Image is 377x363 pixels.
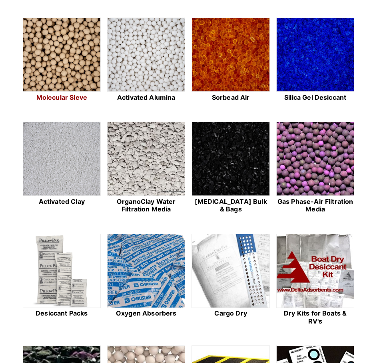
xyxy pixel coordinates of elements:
a: Activated Clay [23,122,101,214]
h2: Gas Phase-Air Filtration Media [276,198,354,213]
a: Silica Gel Desiccant [276,18,354,103]
h2: Sorbead Air [191,94,269,101]
h2: Dry Kits for Boats & RV's [276,310,354,325]
h2: Activated Clay [23,198,101,205]
a: Sorbead Air [191,18,269,103]
a: Gas Phase-Air Filtration Media [276,122,354,214]
a: Activated Alumina [107,18,185,103]
h2: [MEDICAL_DATA] Bulk & Bags [191,198,269,213]
a: Dry Kits for Boats & RV's [276,234,354,326]
a: Oxygen Absorbers [107,234,185,326]
h2: Activated Alumina [107,94,185,101]
a: OrganoClay Water Filtration Media [107,122,185,214]
a: Desiccant Packs [23,234,101,326]
h2: Oxygen Absorbers [107,310,185,317]
a: Cargo Dry [191,234,269,326]
a: [MEDICAL_DATA] Bulk & Bags [191,122,269,214]
h2: Molecular Sieve [23,94,101,101]
h2: Desiccant Packs [23,310,101,317]
a: Molecular Sieve [23,18,101,103]
h2: Silica Gel Desiccant [276,94,354,101]
h2: Cargo Dry [191,310,269,317]
h2: OrganoClay Water Filtration Media [107,198,185,213]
